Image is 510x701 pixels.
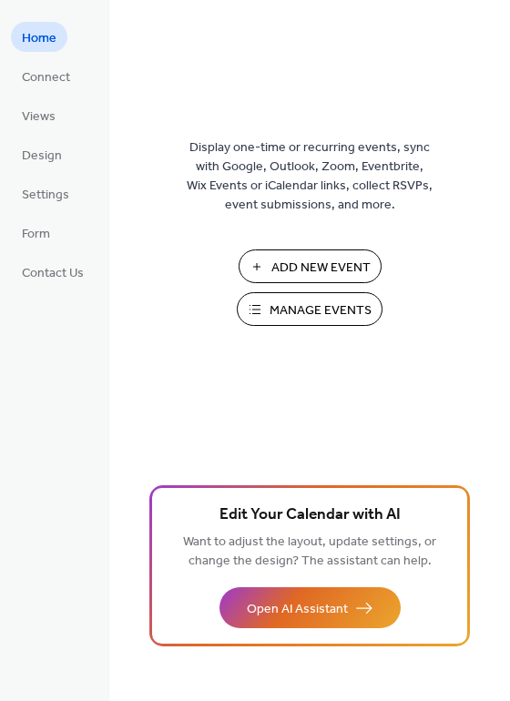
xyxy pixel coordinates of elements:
a: Settings [11,178,80,208]
a: Contact Us [11,257,95,287]
a: Design [11,139,73,169]
span: Manage Events [270,301,372,320]
button: Add New Event [239,249,382,283]
span: Open AI Assistant [247,600,348,619]
button: Open AI Assistant [219,587,401,628]
span: Want to adjust the layout, update settings, or change the design? The assistant can help. [183,530,436,574]
span: Home [22,29,56,48]
span: Design [22,147,62,166]
a: Views [11,100,66,130]
button: Manage Events [237,292,382,326]
span: Settings [22,186,69,205]
a: Home [11,22,67,52]
span: Display one-time or recurring events, sync with Google, Outlook, Zoom, Eventbrite, Wix Events or ... [187,138,433,215]
a: Form [11,218,61,248]
span: Add New Event [271,259,371,278]
span: Contact Us [22,264,84,283]
span: Edit Your Calendar with AI [219,503,401,528]
span: Form [22,225,50,244]
a: Connect [11,61,81,91]
span: Connect [22,68,70,87]
span: Views [22,107,56,127]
